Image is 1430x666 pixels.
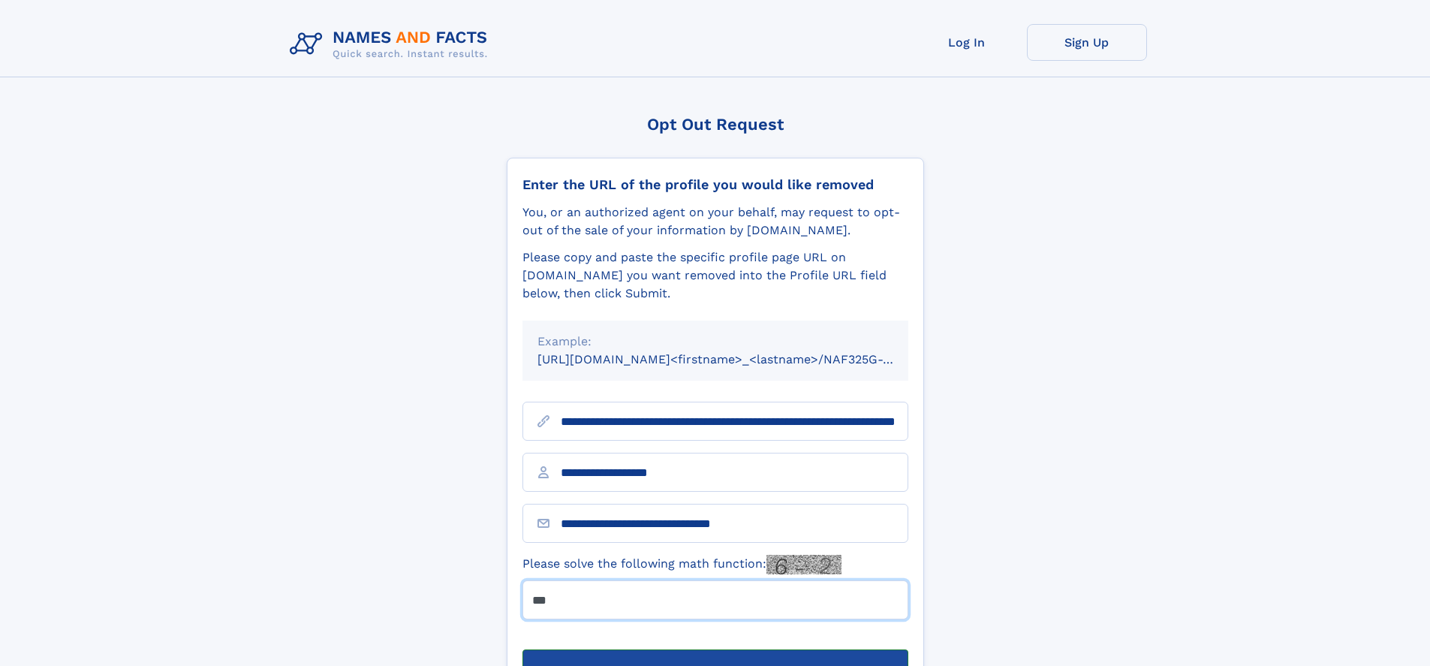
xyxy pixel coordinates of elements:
[522,249,908,303] div: Please copy and paste the specific profile page URL on [DOMAIN_NAME] you want removed into the Pr...
[522,176,908,193] div: Enter the URL of the profile you would like removed
[507,115,924,134] div: Opt Out Request
[537,333,893,351] div: Example:
[284,24,500,65] img: Logo Names and Facts
[522,555,841,574] label: Please solve the following math function:
[537,352,937,366] small: [URL][DOMAIN_NAME]<firstname>_<lastname>/NAF325G-xxxxxxxx
[907,24,1027,61] a: Log In
[1027,24,1147,61] a: Sign Up
[522,203,908,240] div: You, or an authorized agent on your behalf, may request to opt-out of the sale of your informatio...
